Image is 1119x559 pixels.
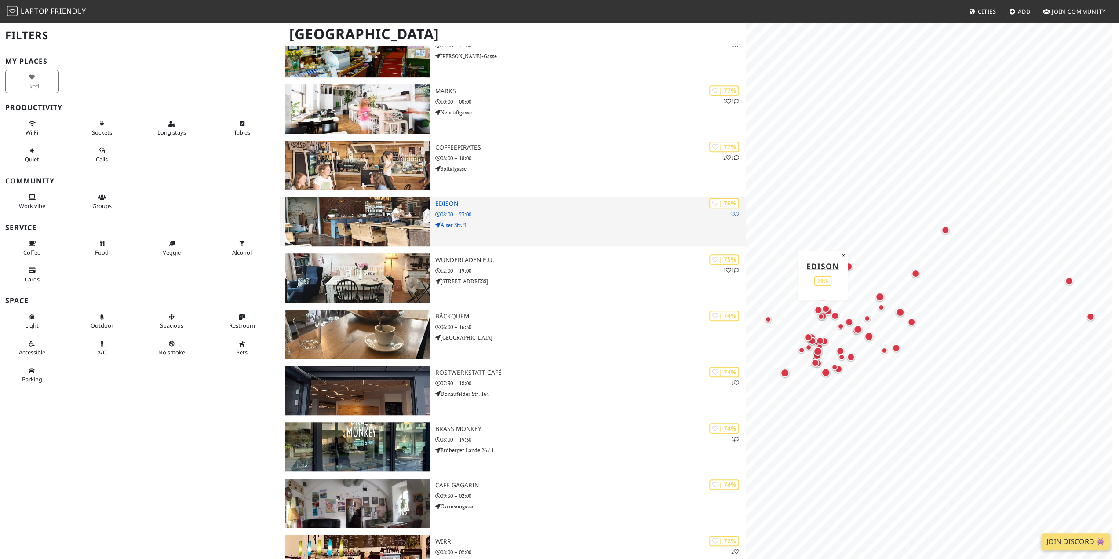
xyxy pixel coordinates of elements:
[723,97,739,106] p: 2 1
[805,332,817,344] div: Map marker
[820,366,832,379] div: Map marker
[51,6,86,16] span: Friendly
[285,366,430,415] img: Röstwerkstatt Café
[435,256,746,264] h3: wunderladen e.U.
[91,322,113,329] span: Outdoor area
[809,357,821,369] div: Map marker
[285,197,430,246] img: Edison
[802,332,814,343] div: Map marker
[280,84,746,134] a: Marks | 77% 21 Marks 10:00 – 00:00 Neustiftgasse
[836,352,847,362] div: Map marker
[75,236,129,259] button: Food
[229,322,255,329] span: Restroom
[435,267,746,275] p: 12:00 – 19:00
[5,143,59,167] button: Quiet
[814,335,826,347] div: Map marker
[829,362,840,373] div: Map marker
[7,4,86,19] a: LaptopFriendly LaptopFriendly
[843,316,855,328] div: Map marker
[1085,311,1096,322] div: Map marker
[233,128,250,136] span: Work-friendly tables
[435,379,746,387] p: 07:30 – 18:00
[709,311,739,321] div: | 74%
[92,202,112,210] span: Group tables
[145,236,199,259] button: Veggie
[731,548,739,556] p: 2
[21,6,49,16] span: Laptop
[5,296,274,305] h3: Space
[280,479,746,528] a: Café Gagarin | 74% Café Gagarin 09:30 – 02:00 Garnisongasse
[731,435,739,443] p: 2
[435,210,746,219] p: 08:00 – 23:00
[435,435,746,444] p: 08:00 – 19:30
[816,311,826,322] div: Map marker
[285,141,430,190] img: CoffeePirates
[822,306,834,317] div: Map marker
[145,310,199,333] button: Spacious
[215,336,269,360] button: Pets
[709,423,739,433] div: | 74%
[814,276,831,286] div: 76%
[232,248,252,256] span: Alcohol
[75,117,129,140] button: Sockets
[817,311,828,322] div: Map marker
[435,88,746,95] h3: Marks
[820,303,831,314] div: Map marker
[843,261,854,272] div: Map marker
[5,103,274,112] h3: Productivity
[435,482,746,489] h3: Café Gagarin
[1052,7,1106,15] span: Join Community
[160,322,183,329] span: Spacious
[280,366,746,415] a: Röstwerkstatt Café | 74% 1 Röstwerkstatt Café 07:30 – 18:00 Donaufelder Str. 164
[435,323,746,331] p: 06:00 – 16:30
[25,155,39,163] span: Quiet
[876,302,886,313] div: Map marker
[435,277,746,285] p: [STREET_ADDRESS]
[5,236,59,259] button: Coffee
[812,358,824,369] div: Map marker
[435,446,746,454] p: Erdberger Lände 26 / 1
[435,502,746,511] p: Garnisongasse
[215,310,269,333] button: Restroom
[1006,4,1034,19] a: Add
[157,128,186,136] span: Long stays
[95,248,109,256] span: Food
[435,425,746,433] h3: Brass Monkey
[731,210,739,218] p: 2
[75,310,129,333] button: Outdoor
[285,253,430,303] img: wunderladen e.U.
[1018,7,1031,15] span: Add
[280,310,746,359] a: Bäckquem | 74% Bäckquem 06:00 – 16:30 [GEOGRAPHIC_DATA]
[839,250,848,260] button: Close popup
[978,7,996,15] span: Cities
[763,314,773,325] div: Map marker
[910,268,921,279] div: Map marker
[215,236,269,259] button: Alcohol
[723,153,739,162] p: 2 1
[731,379,739,387] p: 1
[874,291,886,303] div: Map marker
[280,197,746,246] a: Edison | 76% 2 Edison 08:00 – 23:00 Alser Str. 9
[25,275,40,283] span: Credit cards
[709,367,739,377] div: | 74%
[163,248,181,256] span: Veggie
[75,336,129,360] button: A/C
[145,336,199,360] button: No smoke
[435,221,746,229] p: Alser Str. 9
[723,266,739,274] p: 1 1
[435,144,746,151] h3: CoffeePirates
[5,22,274,49] h2: Filters
[22,375,42,383] span: Parking
[285,310,430,359] img: Bäckquem
[852,323,864,336] div: Map marker
[5,336,59,360] button: Accessible
[435,164,746,173] p: Spitalgasse
[435,154,746,162] p: 08:00 – 18:00
[879,345,889,356] div: Map marker
[75,143,129,167] button: Calls
[97,348,106,356] span: Air conditioned
[215,117,269,140] button: Tables
[435,390,746,398] p: Donaufelder Str. 164
[863,330,875,343] div: Map marker
[835,345,846,357] div: Map marker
